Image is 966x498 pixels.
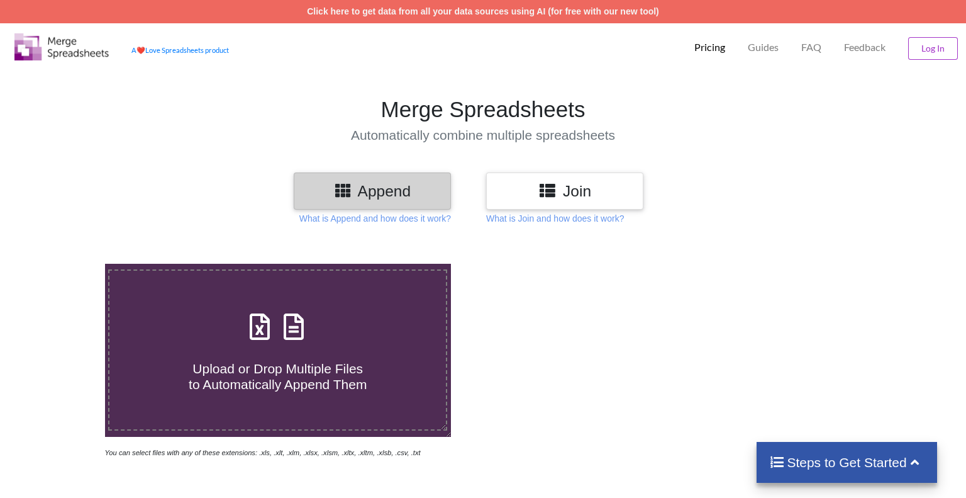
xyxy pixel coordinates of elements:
[801,41,821,54] p: FAQ
[496,182,634,200] h3: Join
[694,41,725,54] p: Pricing
[131,46,229,54] a: AheartLove Spreadsheets product
[769,455,924,470] h4: Steps to Get Started
[844,42,885,52] span: Feedback
[299,212,451,225] p: What is Append and how does it work?
[303,182,441,200] h3: Append
[189,361,367,392] span: Upload or Drop Multiple Files to Automatically Append Them
[136,46,145,54] span: heart
[307,6,659,16] a: Click here to get data from all your data sources using AI (for free with our new tool)
[105,449,421,456] i: You can select files with any of these extensions: .xls, .xlt, .xlm, .xlsx, .xlsm, .xltx, .xltm, ...
[748,41,779,54] p: Guides
[486,212,624,225] p: What is Join and how does it work?
[14,33,109,60] img: Logo.png
[908,37,958,60] button: Log In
